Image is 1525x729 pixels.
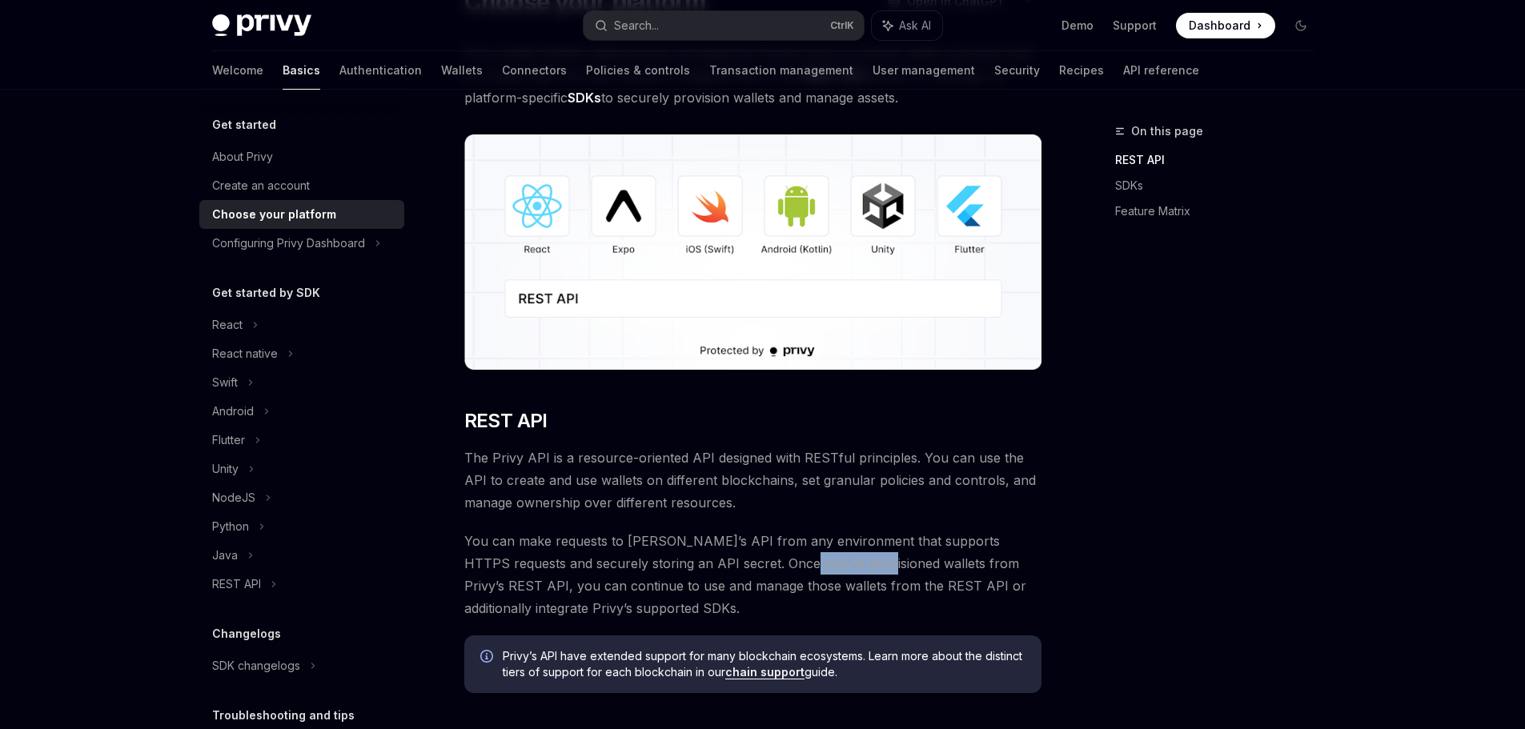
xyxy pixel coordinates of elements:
a: Demo [1061,18,1094,34]
button: Search...CtrlK [584,11,864,40]
div: React native [212,344,278,363]
h5: Get started by SDK [212,283,320,302]
div: REST API [212,575,261,594]
a: API reference [1123,51,1199,90]
div: Swift [212,373,238,392]
a: User management [873,51,975,90]
button: Ask AI [872,11,942,40]
a: chain support [725,665,805,679]
a: Security [994,51,1040,90]
span: Privy’s API have extended support for many blockchain ecosystems. Learn more about the distinct t... [503,648,1025,680]
a: Welcome [212,51,263,90]
button: Toggle dark mode [1288,13,1314,38]
div: Android [212,402,254,421]
a: About Privy [199,142,404,171]
span: Ask AI [899,18,931,34]
span: The Privy API is a resource-oriented API designed with RESTful principles. You can use the API to... [464,447,1041,514]
div: Create an account [212,176,310,195]
a: Support [1113,18,1157,34]
a: Wallets [441,51,483,90]
span: You can make requests to [PERSON_NAME]’s API from any environment that supports HTTPS requests an... [464,530,1041,619]
a: Transaction management [709,51,853,90]
strong: SDKs [568,90,601,106]
div: Unity [212,459,239,479]
svg: Info [480,650,496,666]
span: Dashboard [1189,18,1250,34]
a: Connectors [502,51,567,90]
h5: Changelogs [212,624,281,643]
div: SDK changelogs [212,656,300,675]
div: Configuring Privy Dashboard [212,234,365,253]
div: Search... [614,16,659,35]
h5: Troubleshooting and tips [212,706,355,725]
div: NodeJS [212,488,255,507]
div: Python [212,517,249,536]
span: On this page [1131,122,1203,141]
img: dark logo [212,14,311,37]
a: Dashboard [1176,13,1275,38]
div: Flutter [212,431,245,450]
div: About Privy [212,147,273,166]
a: SDKs [1115,173,1326,198]
h5: Get started [212,115,276,134]
img: images/Platform2.png [464,134,1041,370]
a: Choose your platform [199,200,404,229]
a: REST API [1115,147,1326,173]
a: Authentication [339,51,422,90]
div: Choose your platform [212,205,336,224]
a: Create an account [199,171,404,200]
div: Java [212,546,238,565]
a: Recipes [1059,51,1104,90]
a: Feature Matrix [1115,198,1326,224]
span: Ctrl K [830,19,854,32]
a: Policies & controls [586,51,690,90]
div: React [212,315,243,334]
span: REST API [464,408,548,434]
a: Basics [283,51,320,90]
